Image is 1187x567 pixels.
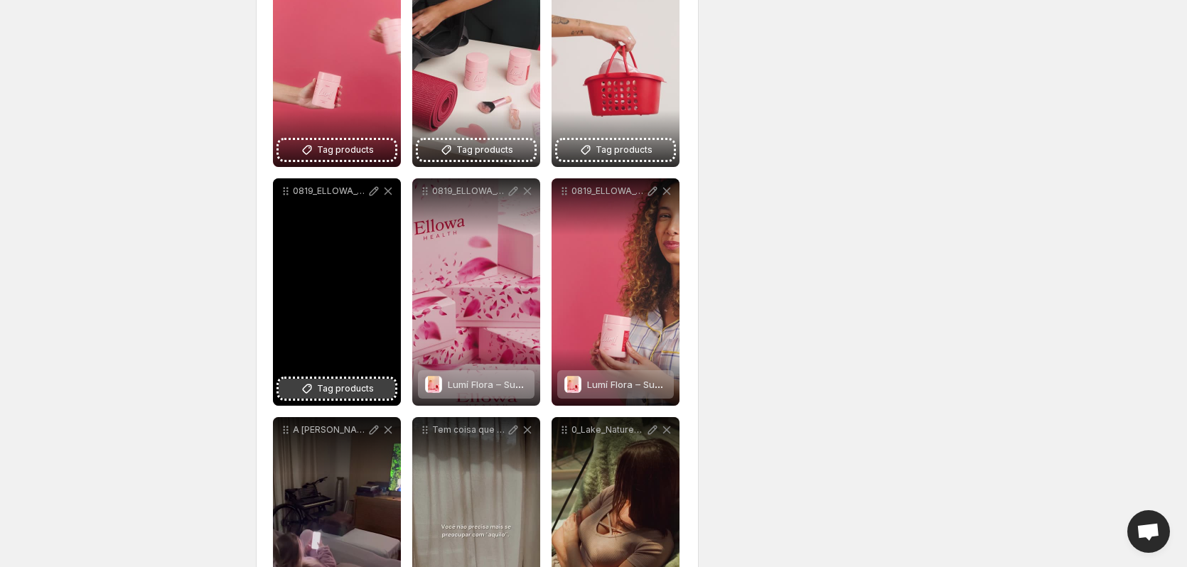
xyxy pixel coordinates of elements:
[432,424,506,436] p: Tem coisa que a gente nem percebe que est carregando at sentir o alvio de deixar pra trs Voc no p...
[418,140,535,160] button: Tag products
[432,185,506,197] p: 0819_ELLOWA_VID08
[279,140,395,160] button: Tag products
[293,185,367,197] p: 0819_ELLOWA_VID07
[293,424,367,436] p: A [PERSON_NAME] soltou a verdade O que ser que vem por a Comenta aqui o que voc acha que
[557,140,674,160] button: Tag products
[317,143,374,157] span: Tag products
[412,178,540,406] div: 0819_ELLOWA_VID08Lumí Flora – Suplemento Probiótico ÍntimoLumí Flora – Suplemento Probiótico Íntimo
[1127,510,1170,553] div: Open chat
[273,178,401,406] div: 0819_ELLOWA_VID07Tag products
[552,178,680,406] div: 0819_ELLOWA_VID09Lumí Flora – Suplemento Probiótico ÍntimoLumí Flora – Suplemento Probiótico Íntimo
[456,143,513,157] span: Tag products
[317,382,374,396] span: Tag products
[596,143,652,157] span: Tag products
[587,379,773,390] span: Lumí Flora – Suplemento Probiótico Íntimo
[571,424,645,436] p: 0_Lake_Nature_720x1280
[279,379,395,399] button: Tag products
[571,185,645,197] p: 0819_ELLOWA_VID09
[448,379,633,390] span: Lumí Flora – Suplemento Probiótico Íntimo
